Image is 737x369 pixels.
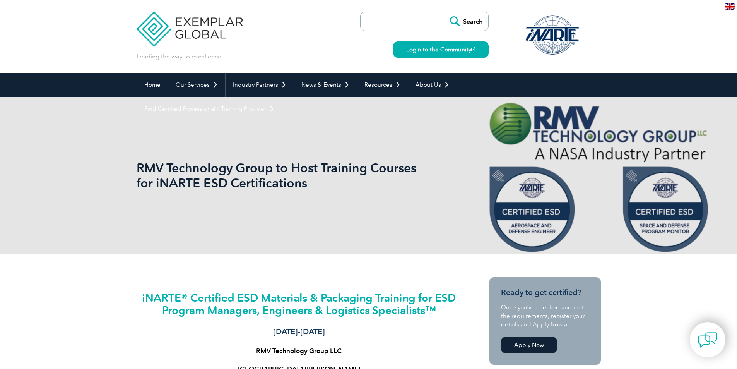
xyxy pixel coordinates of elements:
[725,3,735,10] img: en
[168,73,225,97] a: Our Services
[140,292,458,316] h2: iNARTE® Certified ESD Materials & Packaging Training for ESD Program Managers, Engineers & Logist...
[446,12,488,31] input: Search
[471,47,475,51] img: open_square.png
[140,347,458,355] h4: RMV Technology Group LLC
[393,41,489,58] a: Login to the Community
[501,337,557,353] a: Apply Now
[137,160,434,191] h1: RMV Technology Group to Host Training Courses for iNARTE ESD Certifications
[226,73,294,97] a: Industry Partners
[408,73,457,97] a: About Us
[140,327,458,336] h3: [DATE]-[DATE]
[357,73,408,97] a: Resources
[137,73,168,97] a: Home
[137,52,221,61] p: Leading the way to excellence
[137,97,282,121] a: Find Certified Professional / Training Provider
[698,330,717,350] img: contact-chat.png
[294,73,357,97] a: News & Events
[501,303,589,329] p: Once you’ve checked and met the requirements, register your details and Apply Now at
[501,288,589,297] h3: Ready to get certified?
